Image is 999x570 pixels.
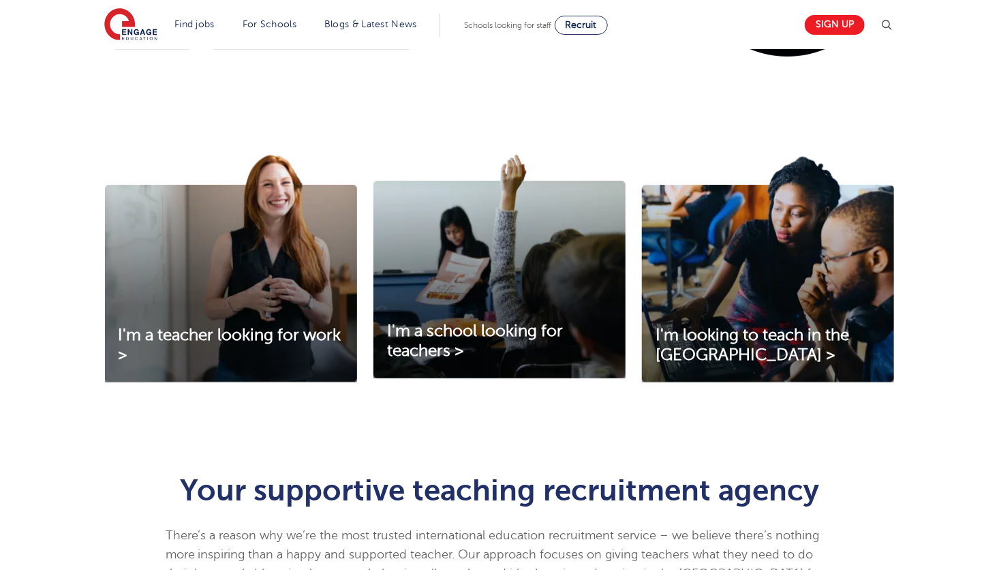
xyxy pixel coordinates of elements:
[105,155,357,382] img: I'm a teacher looking for work
[566,20,597,30] span: Recruit
[104,8,157,42] img: Engage Education
[174,19,215,29] a: Find jobs
[642,326,894,365] a: I'm looking to teach in the [GEOGRAPHIC_DATA] >
[373,155,626,378] img: I'm a school looking for teachers
[805,15,865,35] a: Sign up
[387,322,563,360] span: I'm a school looking for teachers >
[119,326,341,364] span: I'm a teacher looking for work >
[555,16,608,35] a: Recruit
[642,155,894,382] img: I'm looking to teach in the UK
[243,19,296,29] a: For Schools
[105,326,357,365] a: I'm a teacher looking for work >
[324,19,417,29] a: Blogs & Latest News
[656,326,849,364] span: I'm looking to teach in the [GEOGRAPHIC_DATA] >
[373,322,626,361] a: I'm a school looking for teachers >
[464,20,552,30] span: Schools looking for staff
[166,475,834,505] h1: Your supportive teaching recruitment agency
